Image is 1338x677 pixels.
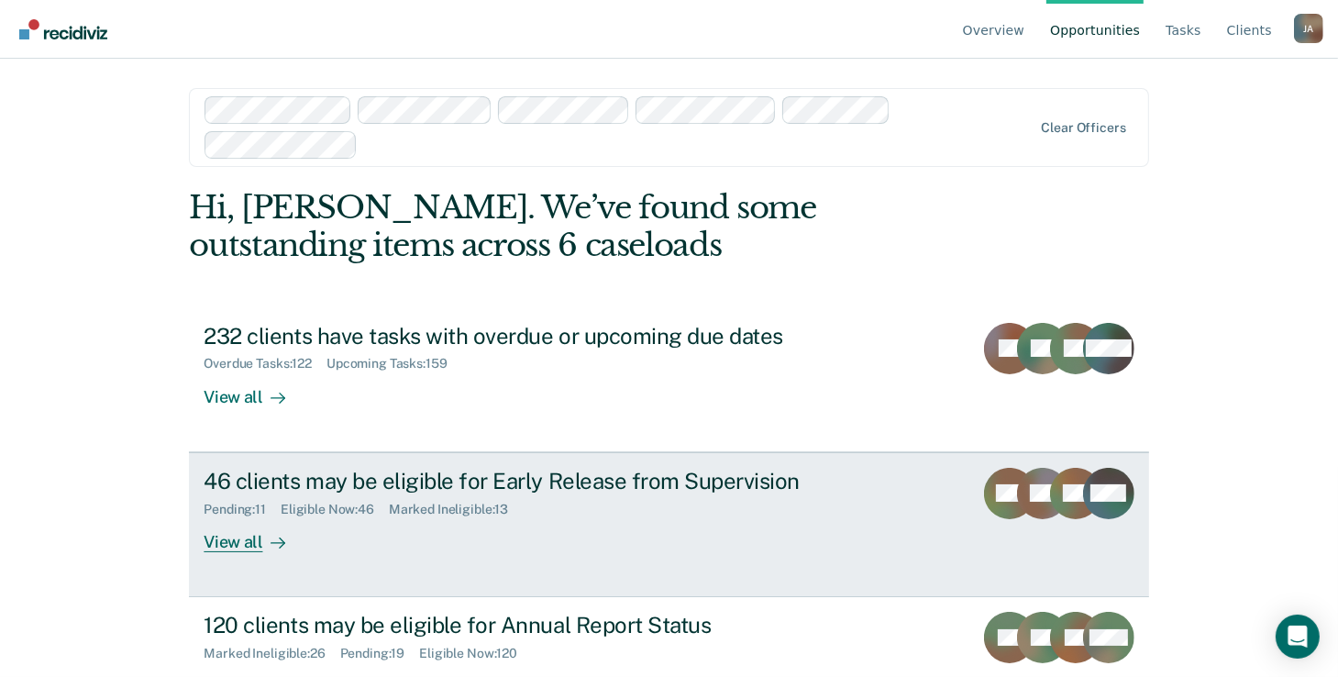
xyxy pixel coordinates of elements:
div: 232 clients have tasks with overdue or upcoming due dates [204,323,847,350]
div: View all [204,516,306,552]
div: Overdue Tasks : 122 [204,356,326,372]
div: Clear officers [1042,120,1126,136]
img: Recidiviz [19,19,107,39]
button: Profile dropdown button [1294,14,1323,43]
div: Pending : 19 [340,646,420,661]
div: Open Intercom Messenger [1276,615,1320,659]
div: 120 clients may be eligible for Annual Report Status [204,612,847,638]
div: Marked Ineligible : 26 [204,646,339,661]
a: 232 clients have tasks with overdue or upcoming due datesOverdue Tasks:122Upcoming Tasks:159View all [189,308,1148,452]
div: Pending : 11 [204,502,281,517]
a: 46 clients may be eligible for Early Release from SupervisionPending:11Eligible Now:46Marked Inel... [189,452,1148,597]
div: Hi, [PERSON_NAME]. We’ve found some outstanding items across 6 caseloads [189,189,957,264]
div: Eligible Now : 46 [281,502,389,517]
div: Upcoming Tasks : 159 [326,356,462,372]
div: J A [1294,14,1323,43]
div: 46 clients may be eligible for Early Release from Supervision [204,468,847,494]
div: Eligible Now : 120 [419,646,532,661]
div: View all [204,372,306,407]
div: Marked Ineligible : 13 [389,502,523,517]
